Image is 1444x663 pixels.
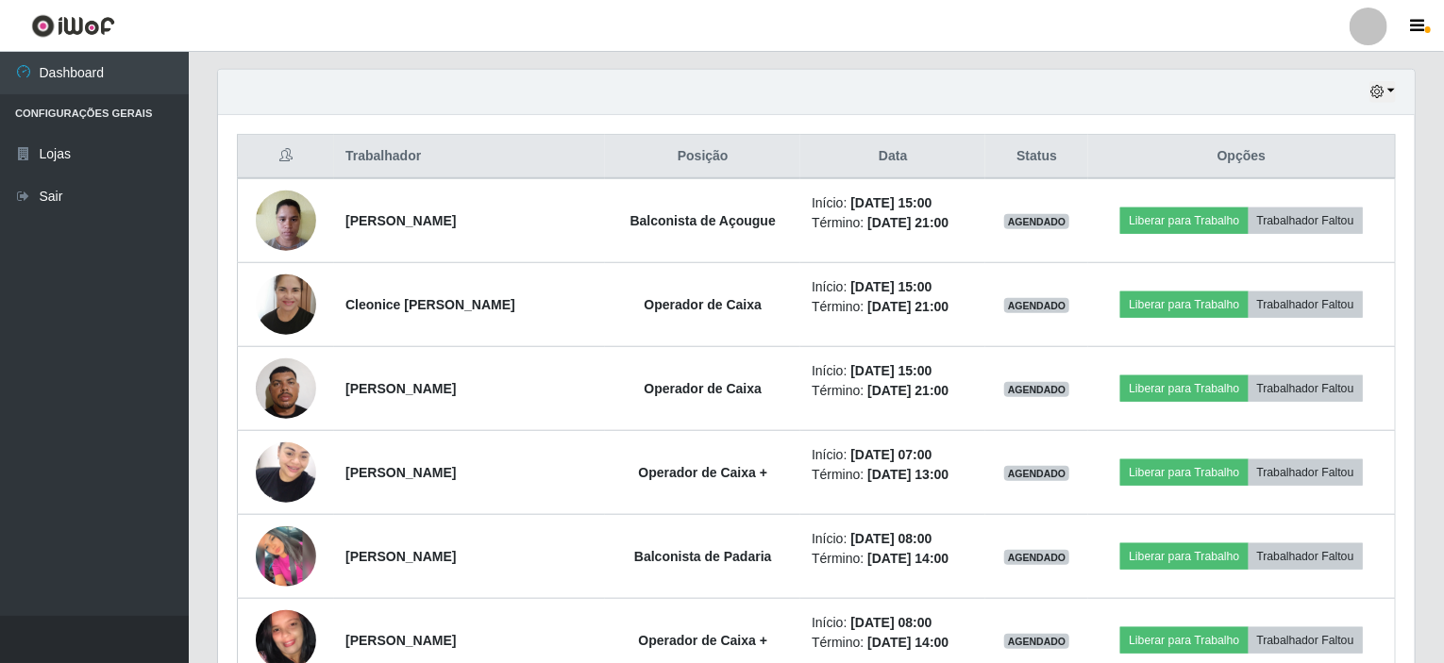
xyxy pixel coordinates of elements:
[812,213,974,233] li: Término:
[1249,459,1363,486] button: Trabalhador Faltou
[850,615,932,630] time: [DATE] 08:00
[812,193,974,213] li: Início:
[812,445,974,465] li: Início:
[345,549,456,564] strong: [PERSON_NAME]
[645,297,763,312] strong: Operador de Caixa
[850,195,932,210] time: [DATE] 15:00
[1249,375,1363,402] button: Trabalhador Faltou
[1120,459,1248,486] button: Liberar para Trabalho
[1249,543,1363,570] button: Trabalhador Faltou
[812,529,974,549] li: Início:
[1004,634,1070,649] span: AGENDADO
[985,135,1088,179] th: Status
[867,299,949,314] time: [DATE] 21:00
[867,215,949,230] time: [DATE] 21:00
[812,613,974,633] li: Início:
[630,213,776,228] strong: Balconista de Açougue
[31,14,115,38] img: CoreUI Logo
[850,363,932,378] time: [DATE] 15:00
[812,297,974,317] li: Término:
[639,465,768,480] strong: Operador de Caixa +
[1004,298,1070,313] span: AGENDADO
[256,264,316,345] img: 1727450734629.jpeg
[812,361,974,381] li: Início:
[1004,466,1070,481] span: AGENDADO
[345,633,456,648] strong: [PERSON_NAME]
[1004,550,1070,565] span: AGENDADO
[345,213,456,228] strong: [PERSON_NAME]
[645,381,763,396] strong: Operador de Caixa
[867,551,949,566] time: [DATE] 14:00
[1120,375,1248,402] button: Liberar para Trabalho
[256,432,316,512] img: 1652038178579.jpeg
[1249,627,1363,654] button: Trabalhador Faltou
[812,549,974,569] li: Término:
[334,135,605,179] th: Trabalhador
[812,277,974,297] li: Início:
[1004,382,1070,397] span: AGENDADO
[345,465,456,480] strong: [PERSON_NAME]
[812,633,974,653] li: Término:
[634,549,772,564] strong: Balconista de Padaria
[256,348,316,428] img: 1744328731304.jpeg
[812,465,974,485] li: Término:
[867,635,949,650] time: [DATE] 14:00
[1249,291,1363,318] button: Trabalhador Faltou
[256,526,316,587] img: 1715215500875.jpeg
[345,381,456,396] strong: [PERSON_NAME]
[867,467,949,482] time: [DATE] 13:00
[605,135,800,179] th: Posição
[1004,214,1070,229] span: AGENDADO
[800,135,985,179] th: Data
[867,383,949,398] time: [DATE] 21:00
[850,447,932,462] time: [DATE] 07:00
[812,381,974,401] li: Término:
[1249,207,1363,234] button: Trabalhador Faltou
[1120,543,1248,570] button: Liberar para Trabalho
[850,531,932,546] time: [DATE] 08:00
[1088,135,1396,179] th: Opções
[850,279,932,294] time: [DATE] 15:00
[1120,627,1248,654] button: Liberar para Trabalho
[256,180,316,260] img: 1724425725266.jpeg
[345,297,515,312] strong: Cleonice [PERSON_NAME]
[1120,207,1248,234] button: Liberar para Trabalho
[1120,291,1248,318] button: Liberar para Trabalho
[639,633,768,648] strong: Operador de Caixa +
